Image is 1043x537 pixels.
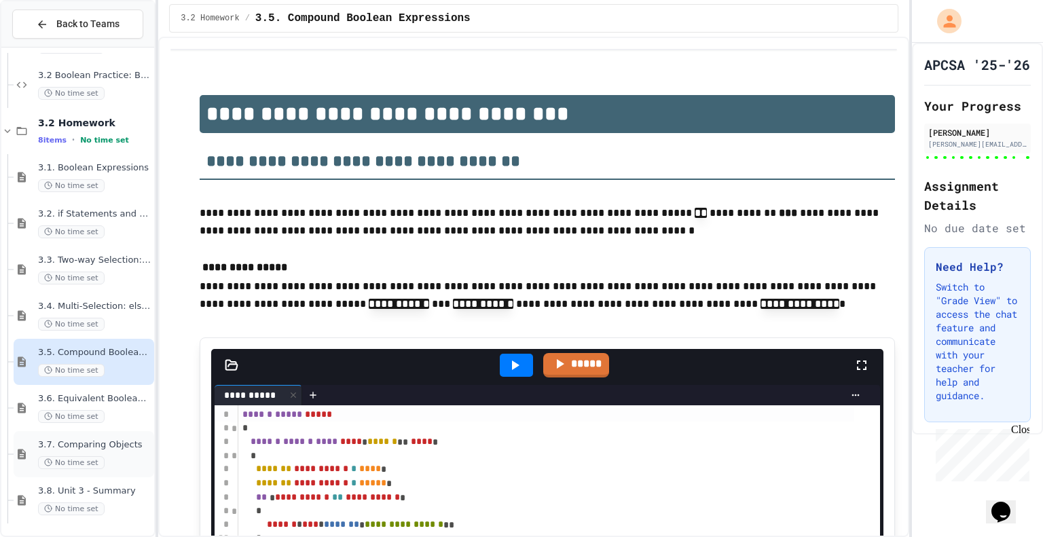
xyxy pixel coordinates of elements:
div: [PERSON_NAME][EMAIL_ADDRESS][PERSON_NAME][DOMAIN_NAME] [928,139,1027,149]
span: No time set [38,456,105,469]
span: 3.2 Boolean Practice: Battleships [38,70,151,81]
button: Back to Teams [12,10,143,39]
span: 3.6. Equivalent Boolean Expressions ([PERSON_NAME] Laws) [38,393,151,405]
span: 8 items [38,136,67,145]
span: • [72,134,75,145]
p: Switch to "Grade View" to access the chat feature and communicate with your teacher for help and ... [936,280,1019,403]
span: 3.8. Unit 3 - Summary [38,485,151,497]
iframe: chat widget [930,424,1029,481]
span: No time set [38,179,105,192]
span: No time set [38,410,105,423]
span: / [245,13,250,24]
span: No time set [38,87,105,100]
span: No time set [80,136,129,145]
span: 3.1. Boolean Expressions [38,162,151,174]
span: No time set [38,364,105,377]
span: Back to Teams [56,17,120,31]
span: 3.4. Multi-Selection: else-if Statements [38,301,151,312]
span: 3.2. if Statements and Control Flow [38,208,151,220]
span: 3.5. Compound Boolean Expressions [255,10,471,26]
h2: Assignment Details [924,177,1031,215]
span: 3.2 Homework [38,117,151,129]
span: No time set [38,225,105,238]
span: 3.5. Compound Boolean Expressions [38,347,151,358]
h1: APCSA '25-'26 [924,55,1030,74]
div: No due date set [924,220,1031,236]
h2: Your Progress [924,96,1031,115]
div: My Account [923,5,965,37]
iframe: chat widget [986,483,1029,523]
span: No time set [38,502,105,515]
span: 3.7. Comparing Objects [38,439,151,451]
div: [PERSON_NAME] [928,126,1027,138]
h3: Need Help? [936,259,1019,275]
span: 3.3. Two-way Selection: if-else Statements [38,255,151,266]
span: No time set [38,318,105,331]
div: Chat with us now!Close [5,5,94,86]
span: 3.2 Homework [181,13,239,24]
span: No time set [38,272,105,284]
